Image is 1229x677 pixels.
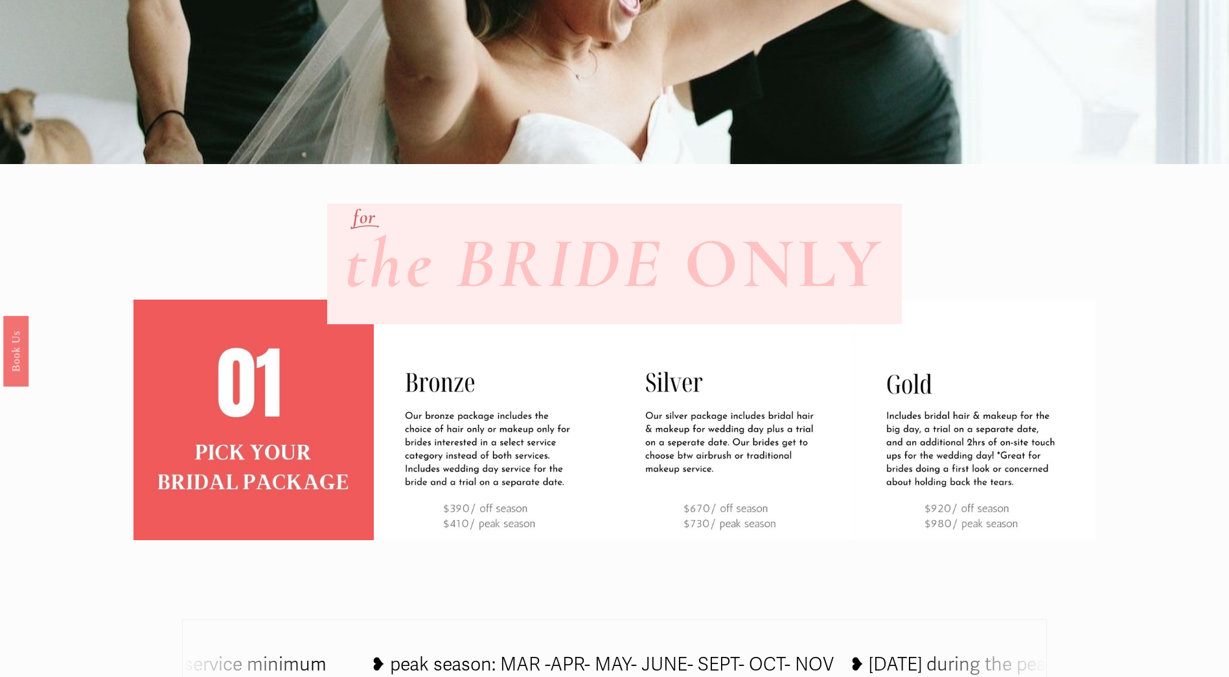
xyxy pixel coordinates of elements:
img: PACKAGES FOR THE BRIDE [855,300,1096,540]
img: bridal%2Bpackage.jpg [109,300,399,540]
tspan: ❥ peak season: MAR -APR- MAY- JUNE- SEPT- OCT- NOV [371,653,834,676]
em: the BRIDE [345,220,663,306]
a: Book Us [3,316,29,386]
img: PACKAGES FOR THE BRIDE [374,300,614,540]
strong: ONLY [684,220,885,306]
em: for [353,205,376,229]
img: PACKAGES FOR THE BRIDE [614,300,855,540]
